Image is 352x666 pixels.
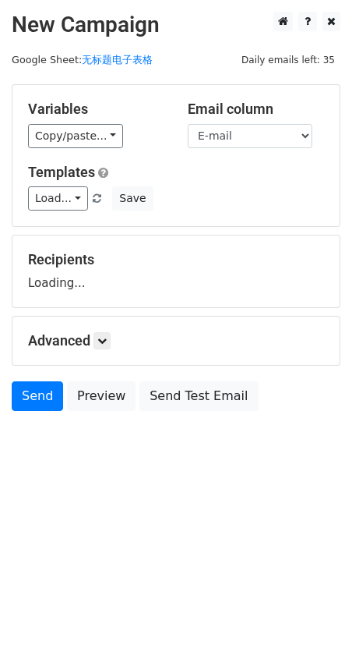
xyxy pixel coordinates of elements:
[28,164,95,180] a: Templates
[82,54,153,66] a: 无标题电子表格
[12,54,153,66] small: Google Sheet:
[67,381,136,411] a: Preview
[28,124,123,148] a: Copy/paste...
[12,381,63,411] a: Send
[28,186,88,211] a: Load...
[12,12,340,38] h2: New Campaign
[112,186,153,211] button: Save
[236,54,340,66] a: Daily emails left: 35
[28,101,164,118] h5: Variables
[28,251,324,292] div: Loading...
[236,51,340,69] span: Daily emails left: 35
[139,381,258,411] a: Send Test Email
[28,251,324,268] h5: Recipients
[28,332,324,349] h5: Advanced
[188,101,324,118] h5: Email column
